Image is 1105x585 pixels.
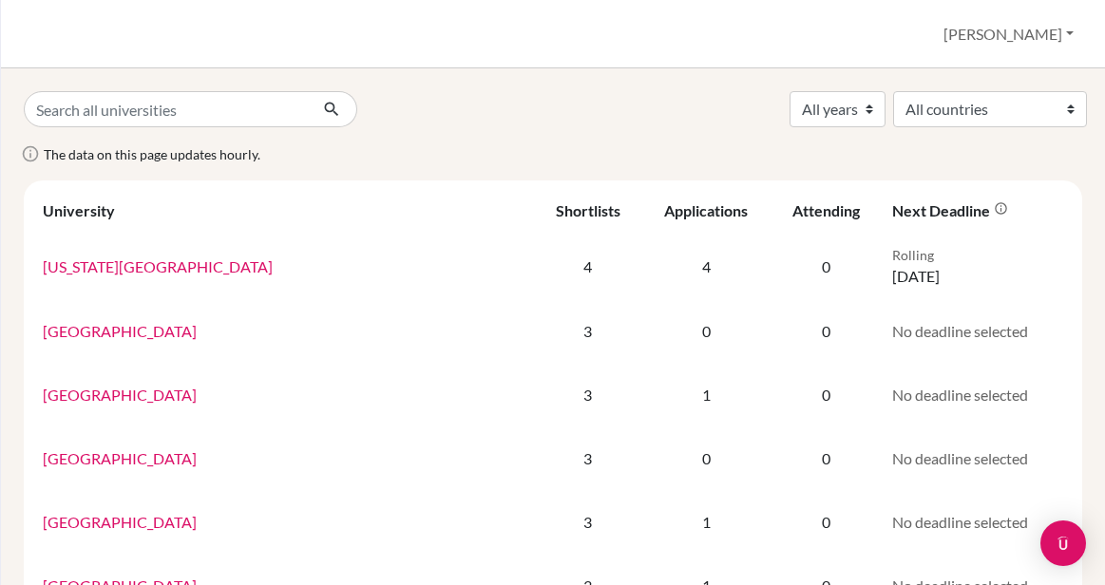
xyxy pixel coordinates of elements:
p: Rolling [892,245,1063,265]
td: 0 [771,490,881,554]
div: Shortlists [556,201,620,219]
td: 0 [771,363,881,426]
a: [GEOGRAPHIC_DATA] [43,449,197,467]
td: 0 [771,426,881,490]
td: 1 [641,363,772,426]
button: [PERSON_NAME] [935,16,1082,52]
td: 4 [534,234,640,299]
div: Next deadline [892,201,1008,219]
span: No deadline selected [892,449,1028,467]
a: [GEOGRAPHIC_DATA] [43,386,197,404]
td: 3 [534,490,640,554]
td: 3 [534,426,640,490]
td: 0 [771,234,881,299]
span: No deadline selected [892,513,1028,531]
td: 0 [641,299,772,363]
td: [DATE] [881,234,1075,299]
th: University [31,188,534,234]
span: No deadline selected [892,322,1028,340]
a: [US_STATE][GEOGRAPHIC_DATA] [43,257,273,275]
td: 3 [534,299,640,363]
a: [GEOGRAPHIC_DATA] [43,513,197,531]
span: No deadline selected [892,386,1028,404]
input: Search all universities [24,91,308,127]
a: [GEOGRAPHIC_DATA] [43,322,197,340]
td: 1 [641,490,772,554]
div: Applications [664,201,748,219]
div: Attending [792,201,860,219]
span: The data on this page updates hourly. [44,146,260,162]
td: 0 [641,426,772,490]
td: 4 [641,234,772,299]
td: 3 [534,363,640,426]
div: Open Intercom Messenger [1040,520,1086,566]
td: 0 [771,299,881,363]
